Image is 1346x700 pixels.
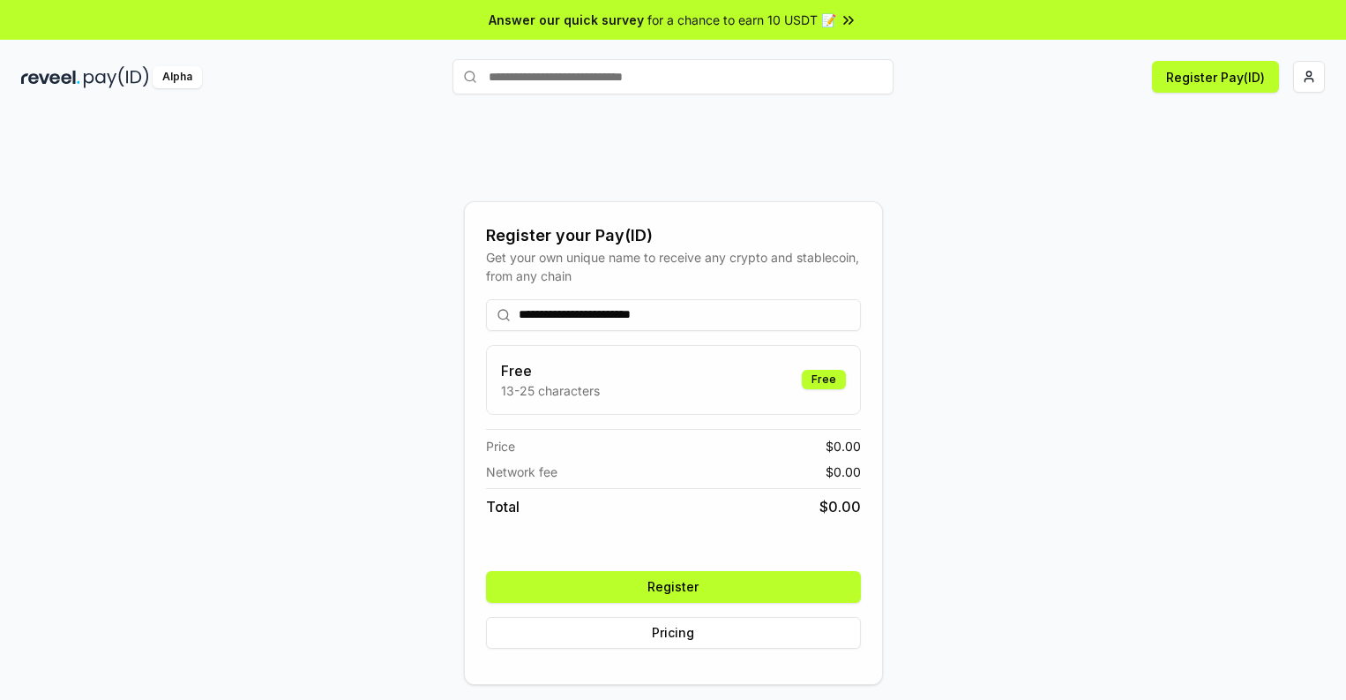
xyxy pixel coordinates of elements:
[486,617,861,649] button: Pricing
[84,66,149,88] img: pay_id
[819,496,861,517] span: $ 0.00
[826,463,861,481] span: $ 0.00
[802,370,846,389] div: Free
[501,360,600,381] h3: Free
[486,248,861,285] div: Get your own unique name to receive any crypto and stablecoin, from any chain
[486,571,861,603] button: Register
[826,437,861,455] span: $ 0.00
[1152,61,1279,93] button: Register Pay(ID)
[153,66,202,88] div: Alpha
[21,66,80,88] img: reveel_dark
[486,437,515,455] span: Price
[489,11,644,29] span: Answer our quick survey
[647,11,836,29] span: for a chance to earn 10 USDT 📝
[501,381,600,400] p: 13-25 characters
[486,496,520,517] span: Total
[486,223,861,248] div: Register your Pay(ID)
[486,463,557,481] span: Network fee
